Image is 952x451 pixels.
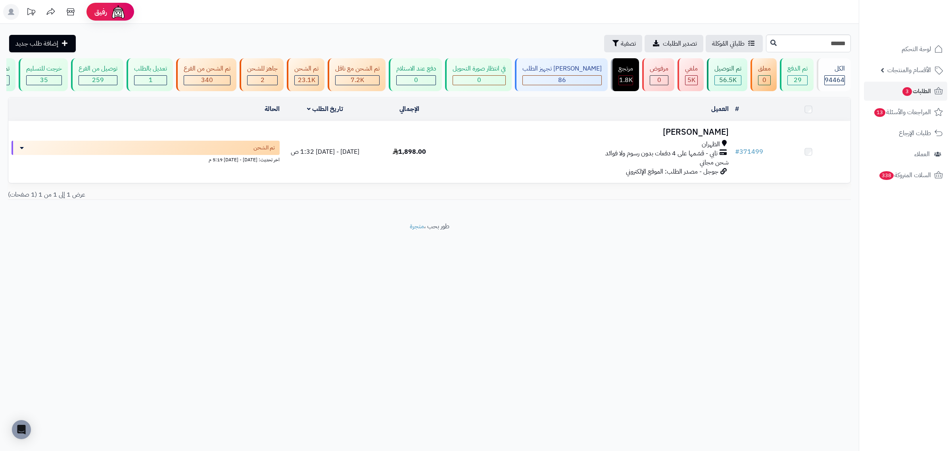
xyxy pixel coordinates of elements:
span: طلباتي المُوكلة [712,39,745,48]
span: السلات المتروكة [879,170,931,181]
div: تم الشحن [294,64,319,73]
span: شحن مجاني [700,158,729,167]
a: ملغي 5K [676,58,705,91]
span: تم الشحن [253,144,275,152]
span: 340 [201,75,213,85]
div: تم الشحن من الفرع [184,64,230,73]
span: رفيق [94,7,107,17]
div: تعديل بالطلب [134,64,167,73]
div: 2 [248,76,277,85]
span: العملاء [914,149,930,160]
span: جوجل - مصدر الطلب: الموقع الإلكتروني [626,167,718,176]
div: 0 [650,76,668,85]
div: [PERSON_NAME] تجهيز الطلب [522,64,602,73]
span: 5K [687,75,695,85]
a: تم التوصيل 56.5K [705,58,749,91]
div: في انتظار صورة التحويل [453,64,506,73]
button: تصفية [604,35,642,52]
span: 86 [558,75,566,85]
a: السلات المتروكة338 [864,166,947,185]
span: تصدير الطلبات [663,39,697,48]
div: 0 [453,76,505,85]
div: 0 [758,76,770,85]
span: 259 [92,75,104,85]
div: معلق [758,64,771,73]
div: توصيل من الفرع [79,64,117,73]
a: تصدير الطلبات [645,35,703,52]
span: 0 [762,75,766,85]
span: الأقسام والمنتجات [887,65,931,76]
span: 338 [879,171,894,180]
a: خرجت للتسليم 35 [17,58,69,91]
div: 35 [27,76,61,85]
a: الإجمالي [399,104,419,114]
span: المراجعات والأسئلة [873,107,931,118]
span: إضافة طلب جديد [15,39,58,48]
div: تم الدفع [787,64,808,73]
div: 56502 [715,76,741,85]
span: # [735,147,739,157]
a: #371499 [735,147,763,157]
span: 1.8K [619,75,633,85]
div: 340 [184,76,230,85]
a: معلق 0 [749,58,778,91]
a: العملاء [864,145,947,164]
div: 259 [79,76,117,85]
span: تابي - قسّمها على 4 دفعات بدون رسوم ولا فوائد [605,149,718,158]
span: 1,898.00 [393,147,426,157]
span: 0 [657,75,661,85]
div: دفع عند الاستلام [396,64,436,73]
a: دفع عند الاستلام 0 [387,58,443,91]
a: جاهز للشحن 2 [238,58,285,91]
a: المراجعات والأسئلة13 [864,103,947,122]
img: logo-2.png [898,18,944,34]
a: الحالة [265,104,280,114]
h3: [PERSON_NAME] [455,128,729,137]
div: 7223 [336,76,379,85]
div: 4957 [685,76,697,85]
a: تحديثات المنصة [21,4,41,22]
span: طلبات الإرجاع [899,128,931,139]
a: مرتجع 1.8K [609,58,641,91]
div: تم الشحن مع ناقل [335,64,380,73]
a: العميل [711,104,729,114]
span: 23.1K [298,75,315,85]
a: تم الشحن من الفرع 340 [175,58,238,91]
span: لوحة التحكم [902,44,931,55]
span: 56.5K [719,75,737,85]
div: 0 [397,76,436,85]
a: تم الشحن مع ناقل 7.2K [326,58,387,91]
div: 23144 [295,76,318,85]
div: 86 [523,76,601,85]
div: Open Intercom Messenger [12,420,31,439]
a: # [735,104,739,114]
a: إضافة طلب جديد [9,35,76,52]
a: توصيل من الفرع 259 [69,58,125,91]
span: تصفية [621,39,636,48]
div: 1 [134,76,167,85]
span: 3 [902,87,912,96]
div: خرجت للتسليم [26,64,62,73]
a: تاريخ الطلب [307,104,343,114]
span: الظهران [702,140,720,149]
span: 1 [149,75,153,85]
span: 2 [261,75,265,85]
a: تم الشحن 23.1K [285,58,326,91]
span: 94464 [825,75,845,85]
div: مرتجع [618,64,633,73]
div: مرفوض [650,64,668,73]
a: [PERSON_NAME] تجهيز الطلب 86 [513,58,609,91]
a: لوحة التحكم [864,40,947,59]
a: طلبات الإرجاع [864,124,947,143]
span: 29 [794,75,802,85]
a: طلباتي المُوكلة [706,35,763,52]
div: اخر تحديث: [DATE] - [DATE] 5:19 م [12,155,280,163]
img: ai-face.png [110,4,126,20]
span: الطلبات [902,86,931,97]
div: تم التوصيل [714,64,741,73]
a: متجرة [410,222,424,231]
span: 7.2K [351,75,364,85]
span: 13 [874,108,886,117]
div: 1807 [619,76,633,85]
div: 29 [788,76,807,85]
